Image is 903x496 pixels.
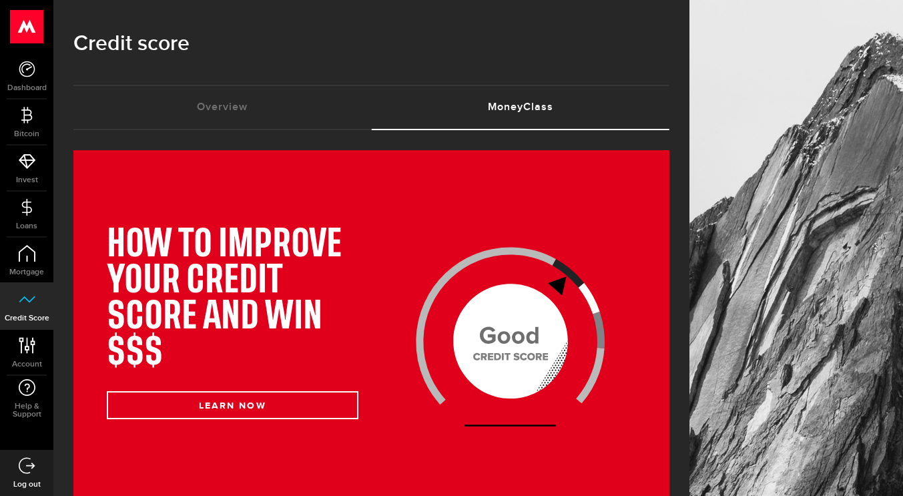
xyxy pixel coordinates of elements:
[107,227,358,371] h1: HOW TO IMPROVE YOUR CREDIT SCORE AND WIN $$$
[73,85,669,130] ul: Tabs Navigation
[11,5,51,45] button: Open LiveChat chat widget
[372,86,670,129] a: MoneyClass
[73,27,669,61] h1: Credit score
[73,86,372,129] a: Overview
[107,391,358,419] button: LEARN NOW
